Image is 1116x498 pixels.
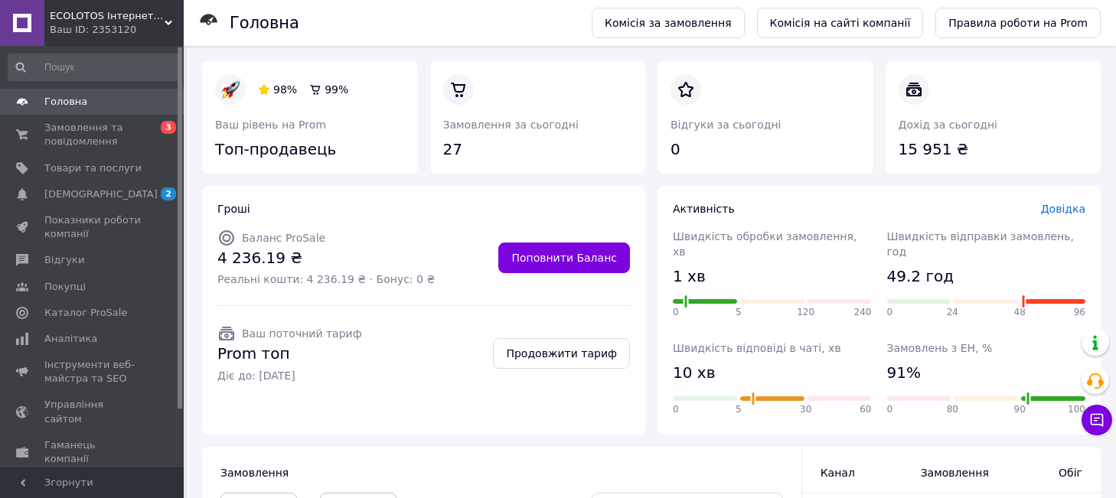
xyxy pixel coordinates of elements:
[935,8,1101,38] a: Правила роботи на Prom
[887,362,921,384] span: 91%
[325,83,348,96] span: 99 %
[673,265,706,288] span: 1 хв
[493,338,630,369] a: Продовжити тариф
[673,230,857,258] span: Швидкість обробки замовлення, хв
[673,306,679,319] span: 0
[44,438,142,466] span: Гаманець компанії
[1020,465,1082,480] span: Обіг
[736,306,742,319] span: 5
[217,343,362,365] span: Prom топ
[242,327,362,340] span: Ваш поточний тариф
[592,8,745,38] a: Комісія за замовлення
[887,265,954,288] span: 49.2 год
[920,465,989,480] span: Замовлення
[673,403,679,416] span: 0
[800,403,811,416] span: 30
[887,342,993,354] span: Замовлень з ЕН, %
[673,362,715,384] span: 10 хв
[887,403,893,416] span: 0
[947,403,958,416] span: 80
[860,403,871,416] span: 60
[1074,306,1085,319] span: 96
[736,403,742,416] span: 5
[1082,405,1112,435] button: Чат з покупцем
[44,95,87,109] span: Головна
[44,253,84,267] span: Відгуки
[757,8,924,38] a: Комісія на сайті компанії
[797,306,814,319] span: 120
[44,398,142,425] span: Управління сайтом
[161,187,176,200] span: 2
[887,230,1074,258] span: Швидкість відправки замовлень, год
[44,161,142,175] span: Товари та послуги
[242,232,325,244] span: Баланс ProSale
[217,272,435,287] span: Реальні кошти: 4 236.19 ₴ · Бонус: 0 ₴
[217,247,435,269] span: 4 236.19 ₴
[8,54,180,81] input: Пошук
[161,121,176,134] span: 3
[44,280,86,294] span: Покупці
[44,121,142,148] span: Замовлення та повідомлення
[887,306,893,319] span: 0
[1014,306,1026,319] span: 48
[220,467,289,479] span: Замовлення
[50,9,165,23] span: ECOLOTOS Інтернет-магазин натуральних продуктів харчування
[44,306,127,320] span: Каталог ProSale
[498,242,630,273] a: Поповнити Баланс
[230,14,299,32] h1: Головна
[673,342,841,354] span: Швидкість відповіді в чаті, хв
[44,358,142,386] span: Інструменти веб-майстра та SEO
[1041,203,1085,215] a: Довідка
[217,203,250,215] span: Гроші
[44,213,142,241] span: Показники роботи компанії
[1068,403,1085,416] span: 100
[854,306,872,319] span: 240
[673,203,735,215] span: Активність
[821,467,855,479] span: Канал
[50,23,184,37] div: Ваш ID: 2353120
[44,187,158,201] span: [DEMOGRAPHIC_DATA]
[1014,403,1026,416] span: 90
[217,368,362,383] span: Діє до: [DATE]
[44,332,97,346] span: Аналітика
[947,306,958,319] span: 24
